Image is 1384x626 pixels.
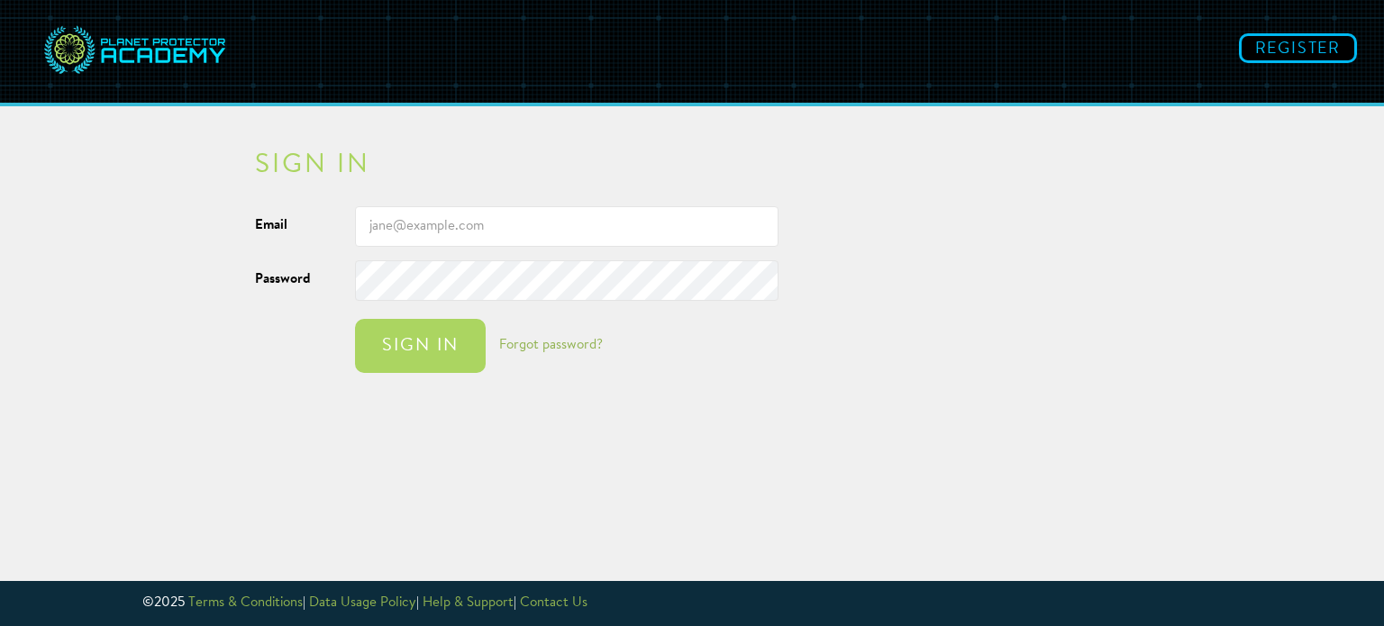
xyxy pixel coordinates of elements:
img: svg+xml;base64,PD94bWwgdmVyc2lvbj0iMS4wIiBlbmNvZGluZz0idXRmLTgiPz4NCjwhLS0gR2VuZXJhdG9yOiBBZG9iZS... [41,14,230,89]
a: Register [1239,33,1357,63]
span: © [142,596,154,610]
label: Email [241,206,341,235]
span: | [514,596,516,610]
a: Contact Us [520,596,587,610]
label: Password [241,260,341,289]
span: | [416,596,419,610]
a: Help & Support [423,596,514,610]
h2: Sign in [255,152,1129,179]
div: Sign in [373,337,468,355]
span: | [303,596,305,610]
input: jane@example.com [355,206,778,247]
a: Forgot password? [499,339,603,352]
span: 2025 [154,596,185,610]
a: Data Usage Policy [309,596,416,610]
button: Sign in [355,319,486,373]
a: Terms & Conditions [188,596,303,610]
